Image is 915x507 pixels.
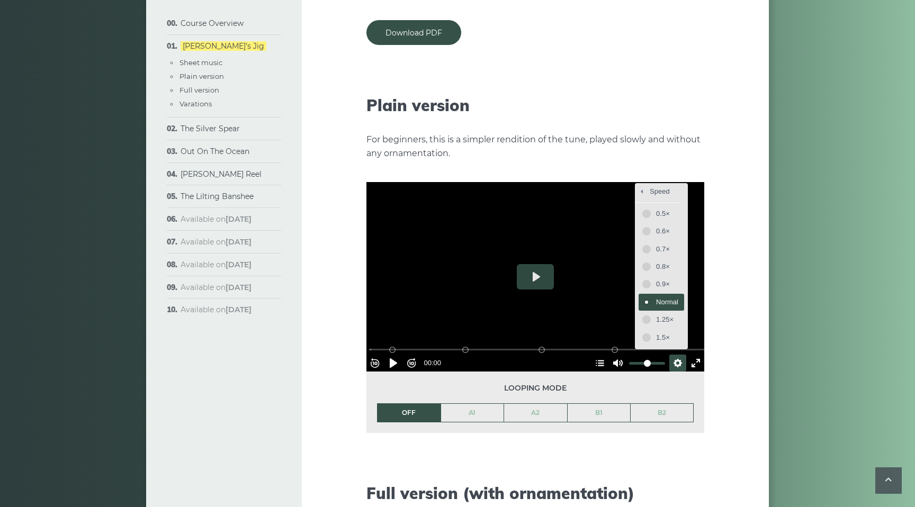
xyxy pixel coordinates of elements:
span: Available on [181,283,252,292]
strong: [DATE] [226,305,252,314]
span: Looping mode [377,382,694,394]
strong: [DATE] [226,214,252,224]
a: B1 [568,404,631,422]
a: A2 [504,404,567,422]
h2: Plain version [366,96,704,115]
a: Varations [180,99,212,108]
a: [PERSON_NAME]’s Jig [181,41,266,51]
a: [PERSON_NAME] Reel [181,169,262,179]
a: Plain version [180,72,224,80]
a: Out On The Ocean [181,147,249,156]
strong: [DATE] [226,283,252,292]
a: A1 [441,404,504,422]
a: Course Overview [181,19,244,28]
a: Full version [180,86,219,94]
a: The Lilting Banshee [181,192,254,201]
span: Available on [181,237,252,247]
a: Download PDF [366,20,461,45]
strong: [DATE] [226,260,252,269]
a: Sheet music [180,58,222,67]
p: For beginners, this is a simpler rendition of the tune, played slowly and without any ornamentation. [366,133,704,160]
strong: [DATE] [226,237,252,247]
span: Available on [181,260,252,269]
h2: Full version (with ornamentation) [366,484,704,503]
span: Available on [181,305,252,314]
a: The Silver Spear [181,124,240,133]
span: Available on [181,214,252,224]
a: B2 [631,404,693,422]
